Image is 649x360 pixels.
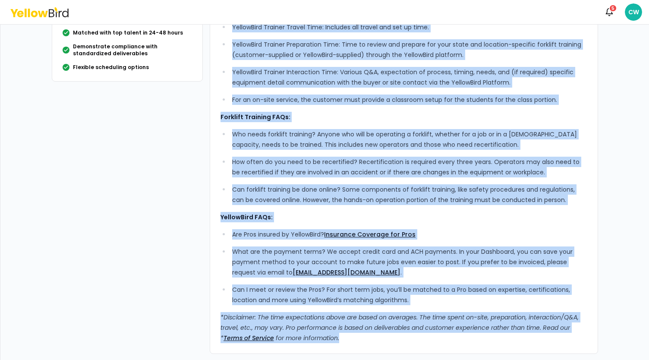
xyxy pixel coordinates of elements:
strong: YellowBird FAQs: [221,213,273,221]
a: Insurance Coverage for Pros [324,230,416,239]
button: 5 [601,3,618,21]
p: How often do you need to be recertified? Recertification is required every three years. Operators... [232,157,587,177]
em: for more information. [276,334,339,342]
a: Terms of Service [224,334,274,342]
p: Can I meet or review the Pros? For short term jobs, you’ll be matched to a Pro based on expertise... [232,284,587,305]
strong: Forklift Training FAQs: [221,113,290,121]
p: Who needs forklift training? Anyone who will be operating a forklift, whether for a job or in a [... [232,129,587,150]
p: Matched with top talent in 24-48 hours [73,29,183,36]
p: What are the payment terms? We accept credit card and ACH payments. In your Dashboard, you can sa... [232,246,587,278]
p: Can forklift training be done online? Some components of forklift training, like safety procedure... [232,184,587,205]
p: YellowBird Trainer Travel Time: Includes all travel and set up time. [232,22,587,32]
p: Flexible scheduling options [73,64,149,71]
p: YellowBird Trainer Interaction Time: Various Q&A, expectation of process, timing, needs, and (if ... [232,67,587,88]
em: *Disclaimer: The time expectations above are based on averages. The time spent on-site, preparati... [221,313,579,342]
p: YellowBird Trainer Preparation Time: Time to review and prepare for your state and location-speci... [232,39,587,60]
p: For an on-site service, the customer must provide a classroom setup for the students for the clas... [232,95,587,105]
p: Demonstrate compliance with standardized deliverables [73,43,192,57]
span: CW [625,3,642,21]
div: 5 [609,4,617,12]
p: Are Pros insured by YellowBird? [232,229,587,240]
a: [EMAIL_ADDRESS][DOMAIN_NAME] [293,268,400,277]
